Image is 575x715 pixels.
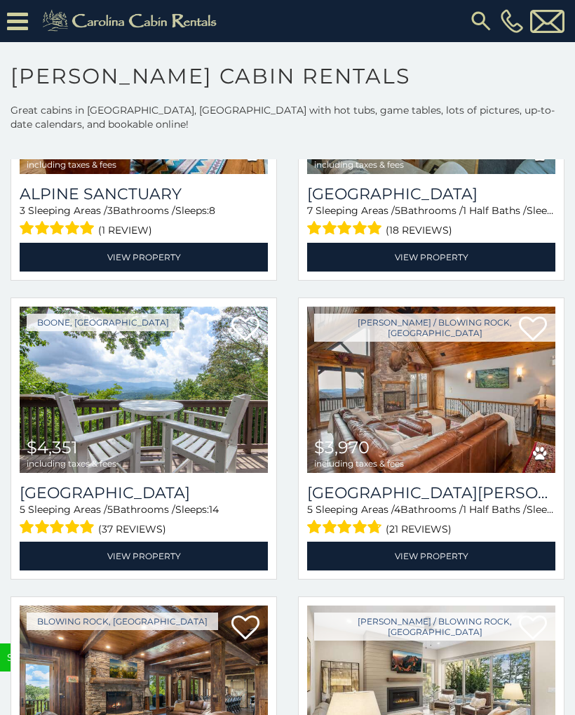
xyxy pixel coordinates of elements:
a: Boone, [GEOGRAPHIC_DATA] [27,314,180,331]
h3: Mountain Laurel Lodge [307,483,555,502]
a: [GEOGRAPHIC_DATA] [307,185,555,203]
div: Sleeping Areas / Bathrooms / Sleeps: [307,502,555,538]
span: 7 [307,204,313,217]
img: Khaki-logo.png [35,7,229,35]
span: (1 review) [98,221,152,239]
span: 4 [394,503,400,516]
span: including taxes & fees [314,459,404,468]
span: 1 Half Baths / [463,204,527,217]
a: [PERSON_NAME] / Blowing Rock, [GEOGRAPHIC_DATA] [314,314,555,342]
span: $3,970 [314,437,370,457]
span: including taxes & fees [314,160,404,169]
span: (18 reviews) [386,221,452,239]
img: search-regular.svg [468,8,494,34]
div: Sleeping Areas / Bathrooms / Sleeps: [307,203,555,239]
span: including taxes & fees [27,459,116,468]
div: Sleeping Areas / Bathrooms / Sleeps: [20,203,268,239]
h3: Pinnacle View Lodge [20,483,268,502]
span: 5 [395,204,400,217]
a: Add to favorites [231,315,259,345]
a: View Property [20,243,268,272]
a: View Property [307,542,555,570]
a: Mountain Laurel Lodge $3,970 including taxes & fees [307,307,555,473]
span: $4,351 [27,437,78,457]
span: 3 [107,204,113,217]
span: 5 [307,503,313,516]
a: Blowing Rock, [GEOGRAPHIC_DATA] [27,613,218,630]
a: View Property [307,243,555,272]
span: 5 [20,503,25,516]
span: including taxes & fees [27,160,116,169]
span: (21 reviews) [386,520,452,538]
a: View Property [20,542,268,570]
span: 14 [209,503,219,516]
span: 1 Half Baths / [463,503,527,516]
span: 3 [20,204,25,217]
a: Add to favorites [231,614,259,643]
a: Alpine Sanctuary [20,185,268,203]
a: [GEOGRAPHIC_DATA][PERSON_NAME] [307,483,555,502]
span: (37 reviews) [98,520,166,538]
a: Pinnacle View Lodge $4,351 including taxes & fees [20,307,268,473]
span: 5 [107,503,113,516]
span: 8 [209,204,215,217]
a: [PERSON_NAME] / Blowing Rock, [GEOGRAPHIC_DATA] [314,613,555,641]
a: [GEOGRAPHIC_DATA] [20,483,268,502]
div: Sleeping Areas / Bathrooms / Sleeps: [20,502,268,538]
img: Mountain Laurel Lodge [307,307,555,473]
img: Pinnacle View Lodge [20,307,268,473]
h3: Mountainside Lodge [307,185,555,203]
a: [PHONE_NUMBER] [497,9,527,33]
